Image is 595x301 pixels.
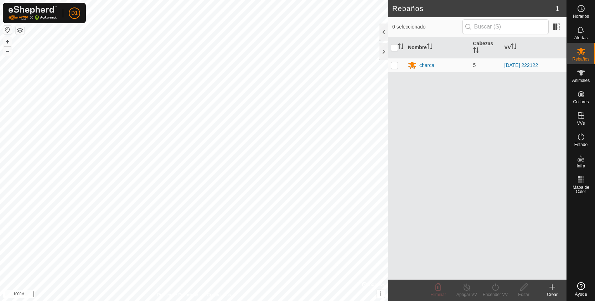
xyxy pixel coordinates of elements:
button: – [3,47,12,55]
span: Horarios [573,14,589,19]
button: Capas del Mapa [16,26,24,35]
div: Crear [538,291,566,298]
th: VV [502,37,567,58]
th: Nombre [405,37,470,58]
button: i [377,290,385,298]
img: Logo Gallagher [9,6,57,20]
span: Rebaños [572,57,589,61]
h2: Rebaños [392,4,555,13]
div: charca [419,62,434,69]
span: Mapa de Calor [569,185,593,194]
a: [DATE] 222122 [505,62,538,68]
div: Encender VV [481,291,509,298]
span: 1 [555,3,559,14]
a: Ayuda [567,279,595,299]
div: Apagar VV [452,291,481,298]
div: Editar [509,291,538,298]
span: Estado [574,142,588,147]
button: Restablecer Mapa [3,26,12,34]
span: Collares [573,100,589,104]
input: Buscar (S) [462,19,549,34]
span: VVs [577,121,585,125]
span: i [380,291,382,297]
span: Eliminar [430,292,446,297]
p-sorticon: Activar para ordenar [511,45,517,50]
p-sorticon: Activar para ordenar [473,48,479,54]
span: 0 seleccionado [392,23,462,31]
span: Animales [572,78,590,83]
span: Infra [576,164,585,168]
p-sorticon: Activar para ordenar [427,45,433,50]
button: + [3,37,12,46]
span: D1 [71,9,78,17]
a: Contáctenos [207,292,231,298]
span: Ayuda [575,292,587,296]
th: Cabezas [470,37,502,58]
span: Alertas [574,36,588,40]
p-sorticon: Activar para ordenar [398,45,404,50]
a: Política de Privacidad [157,292,198,298]
span: 5 [473,62,476,68]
